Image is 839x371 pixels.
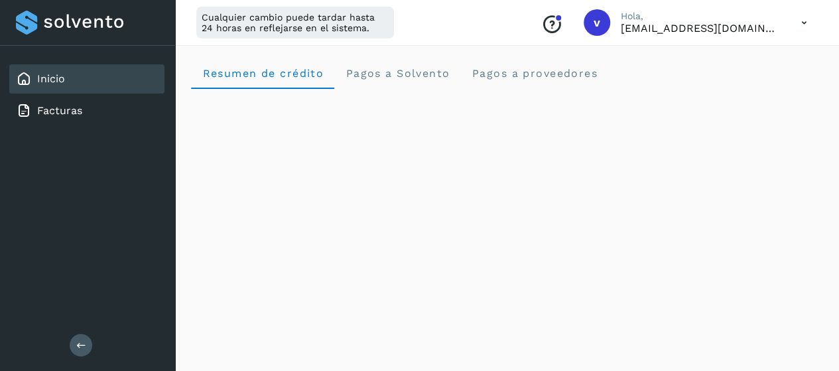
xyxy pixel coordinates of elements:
[196,7,394,38] div: Cualquier cambio puede tardar hasta 24 horas en reflejarse en el sistema.
[9,64,164,94] div: Inicio
[345,67,450,80] span: Pagos a Solvento
[471,67,598,80] span: Pagos a proveedores
[9,96,164,125] div: Facturas
[37,104,82,117] a: Facturas
[621,11,780,22] p: Hola,
[202,67,324,80] span: Resumen de crédito
[621,22,780,35] p: ventas@portialogistics.com
[37,72,65,85] a: Inicio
